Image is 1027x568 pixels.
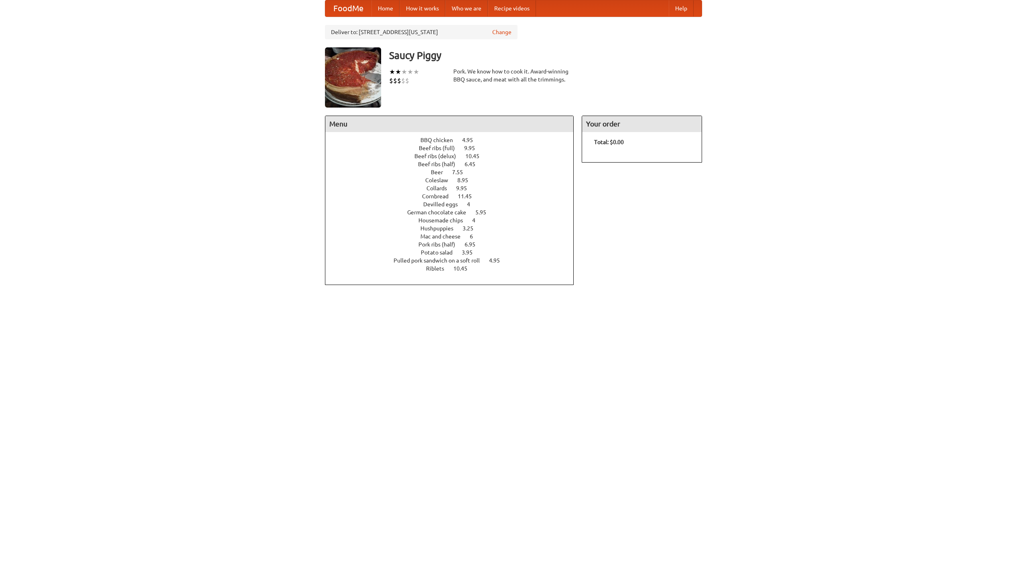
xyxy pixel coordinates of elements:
span: 4.95 [489,257,508,264]
span: Beef ribs (full) [419,145,463,151]
a: Change [492,28,511,36]
span: Housemade chips [418,217,471,224]
span: Beef ribs (half) [418,161,463,167]
a: Beef ribs (full) 9.95 [419,145,490,151]
li: ★ [389,67,395,76]
span: Devilled eggs [423,201,466,208]
span: 4.95 [462,137,481,143]
span: 5.95 [475,209,494,216]
li: $ [401,76,405,85]
span: 6 [470,233,481,240]
span: Cornbread [422,193,457,200]
li: ★ [413,67,419,76]
a: Who we are [445,0,488,16]
span: Coleslaw [425,177,456,183]
span: 11.45 [458,193,480,200]
span: German chocolate cake [407,209,474,216]
a: Hushpuppies 3.25 [420,225,488,232]
span: 6.95 [465,241,483,248]
a: Potato salad 3.95 [421,249,487,256]
h4: Menu [325,116,573,132]
div: Pork. We know how to cook it. Award-winning BBQ sauce, and meat with all the trimmings. [453,67,574,83]
span: 9.95 [464,145,483,151]
a: Beer 7.55 [431,169,478,175]
a: Recipe videos [488,0,536,16]
span: 6.45 [465,161,483,167]
span: 3.25 [463,225,481,232]
h3: Saucy Piggy [389,47,702,63]
span: Hushpuppies [420,225,461,232]
b: Total: $0.00 [594,139,624,145]
li: $ [389,76,393,85]
span: 7.55 [452,169,471,175]
span: Riblets [426,265,452,272]
span: 4 [472,217,483,224]
a: Collards 9.95 [426,185,482,191]
a: Cornbread 11.45 [422,193,487,200]
a: Beef ribs (delux) 10.45 [414,153,494,159]
a: Pork ribs (half) 6.95 [418,241,490,248]
li: $ [405,76,409,85]
div: Deliver to: [STREET_ADDRESS][US_STATE] [325,25,518,39]
span: Collards [426,185,455,191]
a: FoodMe [325,0,371,16]
li: $ [393,76,397,85]
a: Home [371,0,400,16]
li: ★ [395,67,401,76]
li: ★ [401,67,407,76]
span: Pulled pork sandwich on a soft roll [394,257,488,264]
span: BBQ chicken [420,137,461,143]
span: 10.45 [465,153,487,159]
span: 10.45 [453,265,475,272]
a: BBQ chicken 4.95 [420,137,488,143]
a: Mac and cheese 6 [420,233,488,240]
span: Mac and cheese [420,233,469,240]
a: How it works [400,0,445,16]
span: Potato salad [421,249,461,256]
span: Pork ribs (half) [418,241,463,248]
span: Beer [431,169,451,175]
li: $ [397,76,401,85]
li: ★ [407,67,413,76]
span: Beef ribs (delux) [414,153,464,159]
a: German chocolate cake 5.95 [407,209,501,216]
a: Riblets 10.45 [426,265,482,272]
span: 4 [467,201,478,208]
a: Beef ribs (half) 6.45 [418,161,490,167]
a: Help [669,0,694,16]
a: Pulled pork sandwich on a soft roll 4.95 [394,257,515,264]
a: Coleslaw 8.95 [425,177,483,183]
span: 8.95 [457,177,476,183]
a: Housemade chips 4 [418,217,490,224]
h4: Your order [582,116,702,132]
a: Devilled eggs 4 [423,201,485,208]
span: 3.95 [462,249,481,256]
img: angular.jpg [325,47,381,108]
span: 9.95 [456,185,475,191]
